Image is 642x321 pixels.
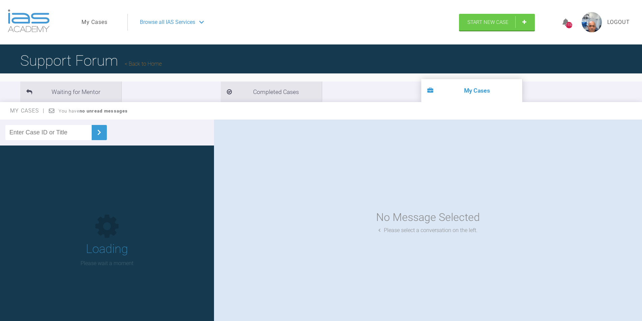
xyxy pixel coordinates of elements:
li: Waiting for Mentor [20,82,121,102]
img: logo-light.3e3ef733.png [8,9,50,32]
a: Logout [607,18,630,27]
div: Please select a conversation on the left. [378,226,478,235]
img: profile.png [582,12,602,32]
h1: Support Forum [20,49,162,72]
h1: Loading [86,239,128,259]
div: No Message Selected [376,209,480,226]
p: Please wait a moment [81,259,133,268]
span: My Cases [10,107,45,114]
a: Back to Home [125,61,162,67]
li: Completed Cases [221,82,322,102]
span: You have [59,108,128,114]
span: Browse all IAS Services [140,18,195,27]
strong: no unread messages [80,108,128,114]
li: My Cases [421,79,522,102]
a: My Cases [82,18,108,27]
input: Enter Case ID or Title [5,125,92,140]
a: Start New Case [459,14,535,31]
img: chevronRight.28bd32b0.svg [94,127,104,138]
div: 1150 [566,22,572,28]
span: Start New Case [467,19,509,25]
